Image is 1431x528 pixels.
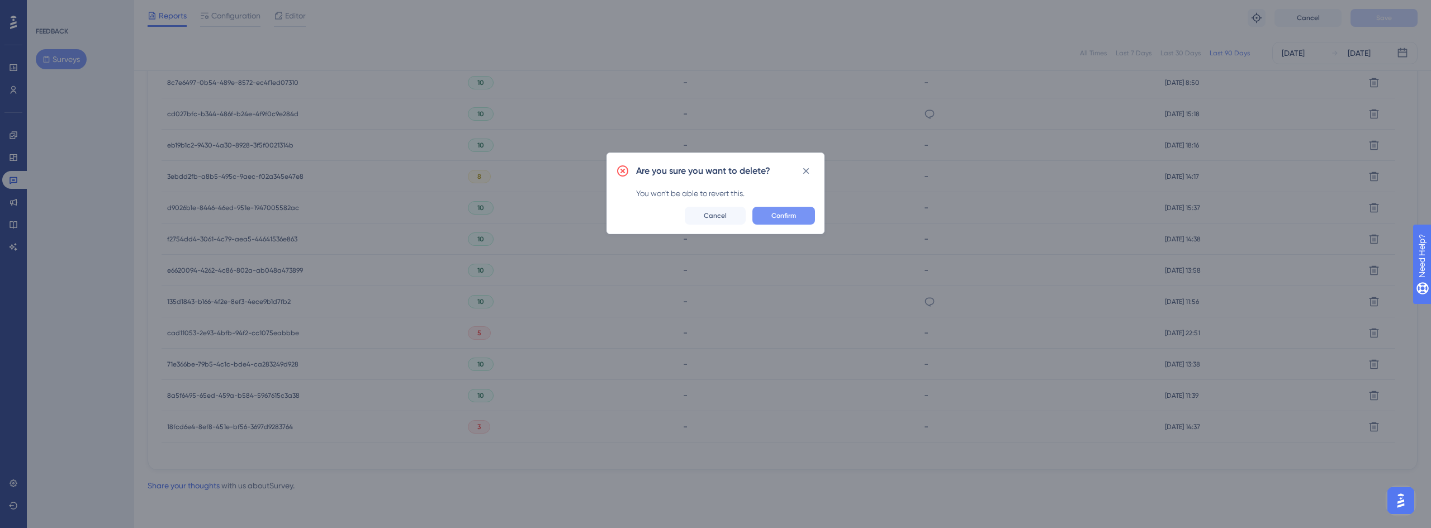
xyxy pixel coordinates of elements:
[636,187,815,200] div: You won't be able to revert this.
[26,3,70,16] span: Need Help?
[636,164,770,178] h2: Are you sure you want to delete?
[771,211,796,220] span: Confirm
[704,211,727,220] span: Cancel
[1384,484,1418,517] iframe: UserGuiding AI Assistant Launcher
